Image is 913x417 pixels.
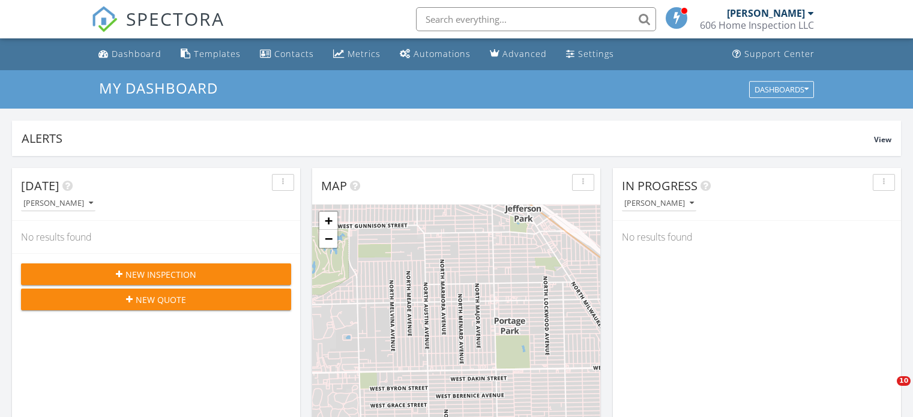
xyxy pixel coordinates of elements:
[749,81,814,98] button: Dashboards
[395,43,475,65] a: Automations (Basic)
[622,178,698,194] span: In Progress
[874,134,891,145] span: View
[727,7,805,19] div: [PERSON_NAME]
[21,178,59,194] span: [DATE]
[622,196,696,212] button: [PERSON_NAME]
[91,16,224,41] a: SPECTORA
[255,43,319,65] a: Contacts
[624,199,694,208] div: [PERSON_NAME]
[21,196,95,212] button: [PERSON_NAME]
[99,78,218,98] span: My Dashboard
[897,376,911,386] span: 10
[136,293,186,306] span: New Quote
[126,6,224,31] span: SPECTORA
[194,48,241,59] div: Templates
[91,6,118,32] img: The Best Home Inspection Software - Spectora
[502,48,547,59] div: Advanced
[348,48,381,59] div: Metrics
[744,48,815,59] div: Support Center
[578,48,614,59] div: Settings
[274,48,314,59] div: Contacts
[319,230,337,248] a: Zoom out
[321,178,347,194] span: Map
[319,212,337,230] a: Zoom in
[414,48,471,59] div: Automations
[728,43,819,65] a: Support Center
[176,43,246,65] a: Templates
[21,263,291,285] button: New Inspection
[485,43,552,65] a: Advanced
[561,43,619,65] a: Settings
[700,19,814,31] div: 606 Home Inspection LLC
[872,376,901,405] iframe: Intercom live chat
[21,289,291,310] button: New Quote
[125,268,196,281] span: New Inspection
[12,221,300,253] div: No results found
[416,7,656,31] input: Search everything...
[328,43,385,65] a: Metrics
[112,48,161,59] div: Dashboard
[23,199,93,208] div: [PERSON_NAME]
[94,43,166,65] a: Dashboard
[755,85,809,94] div: Dashboards
[613,221,901,253] div: No results found
[22,130,874,146] div: Alerts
